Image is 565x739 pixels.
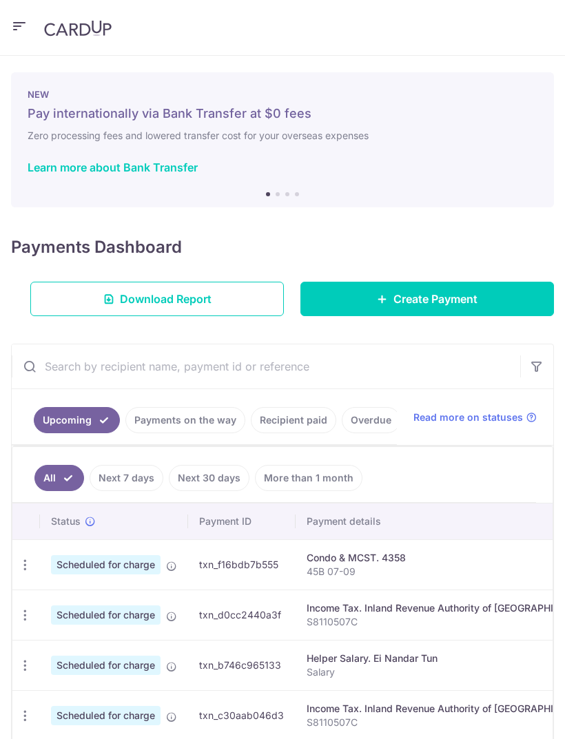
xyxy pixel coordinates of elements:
[169,465,249,491] a: Next 30 days
[393,291,477,307] span: Create Payment
[51,514,81,528] span: Status
[413,410,537,424] a: Read more on statuses
[255,465,362,491] a: More than 1 month
[28,89,537,100] p: NEW
[11,235,182,260] h4: Payments Dashboard
[51,555,161,574] span: Scheduled for charge
[300,282,554,316] a: Create Payment
[28,160,198,174] a: Learn more about Bank Transfer
[44,20,112,37] img: CardUp
[342,407,400,433] a: Overdue
[90,465,163,491] a: Next 7 days
[34,407,120,433] a: Upcoming
[413,410,523,424] span: Read more on statuses
[120,291,212,307] span: Download Report
[188,640,296,690] td: txn_b746c965133
[51,656,161,675] span: Scheduled for charge
[28,127,537,144] h6: Zero processing fees and lowered transfer cost for your overseas expenses
[30,282,284,316] a: Download Report
[28,105,537,122] h5: Pay internationally via Bank Transfer at $0 fees
[34,465,84,491] a: All
[188,539,296,590] td: txn_f16bdb7b555
[12,344,520,388] input: Search by recipient name, payment id or reference
[51,706,161,725] span: Scheduled for charge
[51,605,161,625] span: Scheduled for charge
[188,503,296,539] th: Payment ID
[188,590,296,640] td: txn_d0cc2440a3f
[251,407,336,433] a: Recipient paid
[125,407,245,433] a: Payments on the way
